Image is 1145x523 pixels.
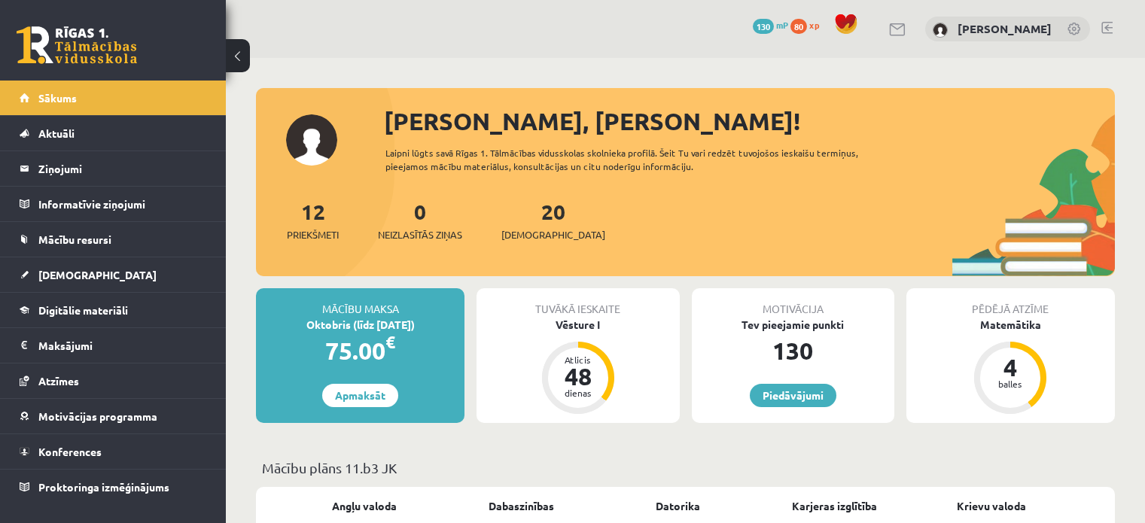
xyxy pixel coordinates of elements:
[988,355,1033,379] div: 4
[501,198,605,242] a: 20[DEMOGRAPHIC_DATA]
[38,480,169,494] span: Proktoringa izmēģinājums
[20,81,207,115] a: Sākums
[906,317,1115,416] a: Matemātika 4 balles
[753,19,774,34] span: 130
[38,91,77,105] span: Sākums
[38,126,75,140] span: Aktuāli
[262,458,1109,478] p: Mācību plāns 11.b3 JK
[38,187,207,221] legend: Informatīvie ziņojumi
[906,317,1115,333] div: Matemātika
[38,445,102,458] span: Konferences
[692,317,894,333] div: Tev pieejamie punkti
[378,198,462,242] a: 0Neizlasītās ziņas
[38,328,207,363] legend: Maksājumi
[692,333,894,369] div: 130
[776,19,788,31] span: mP
[790,19,827,31] a: 80 xp
[38,303,128,317] span: Digitālie materiāli
[753,19,788,31] a: 130 mP
[20,434,207,469] a: Konferences
[957,498,1026,514] a: Krievu valoda
[20,399,207,433] a: Motivācijas programma
[38,268,157,281] span: [DEMOGRAPHIC_DATA]
[20,187,207,221] a: Informatīvie ziņojumi
[385,146,901,173] div: Laipni lūgts savā Rīgas 1. Tālmācības vidusskolas skolnieka profilā. Šeit Tu vari redzēt tuvojošo...
[20,328,207,363] a: Maksājumi
[38,374,79,388] span: Atzīmes
[477,317,679,333] div: Vēsture I
[906,288,1115,317] div: Pēdējā atzīme
[287,227,339,242] span: Priekšmeti
[378,227,462,242] span: Neizlasītās ziņas
[790,19,807,34] span: 80
[20,470,207,504] a: Proktoringa izmēģinājums
[20,293,207,327] a: Digitālie materiāli
[477,317,679,416] a: Vēsture I Atlicis 48 dienas
[809,19,819,31] span: xp
[20,116,207,151] a: Aktuāli
[385,331,395,353] span: €
[501,227,605,242] span: [DEMOGRAPHIC_DATA]
[38,409,157,423] span: Motivācijas programma
[38,151,207,186] legend: Ziņojumi
[656,498,700,514] a: Datorika
[287,198,339,242] a: 12Priekšmeti
[256,333,464,369] div: 75.00
[489,498,554,514] a: Dabaszinības
[933,23,948,38] img: Sofija Spure
[20,257,207,292] a: [DEMOGRAPHIC_DATA]
[556,388,601,397] div: dienas
[477,288,679,317] div: Tuvākā ieskaite
[988,379,1033,388] div: balles
[20,363,207,398] a: Atzīmes
[256,317,464,333] div: Oktobris (līdz [DATE])
[556,364,601,388] div: 48
[556,355,601,364] div: Atlicis
[20,151,207,186] a: Ziņojumi
[20,222,207,257] a: Mācību resursi
[38,233,111,246] span: Mācību resursi
[332,498,397,514] a: Angļu valoda
[750,384,836,407] a: Piedāvājumi
[256,288,464,317] div: Mācību maksa
[692,288,894,317] div: Motivācija
[958,21,1052,36] a: [PERSON_NAME]
[384,103,1115,139] div: [PERSON_NAME], [PERSON_NAME]!
[322,384,398,407] a: Apmaksāt
[792,498,877,514] a: Karjeras izglītība
[17,26,137,64] a: Rīgas 1. Tālmācības vidusskola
